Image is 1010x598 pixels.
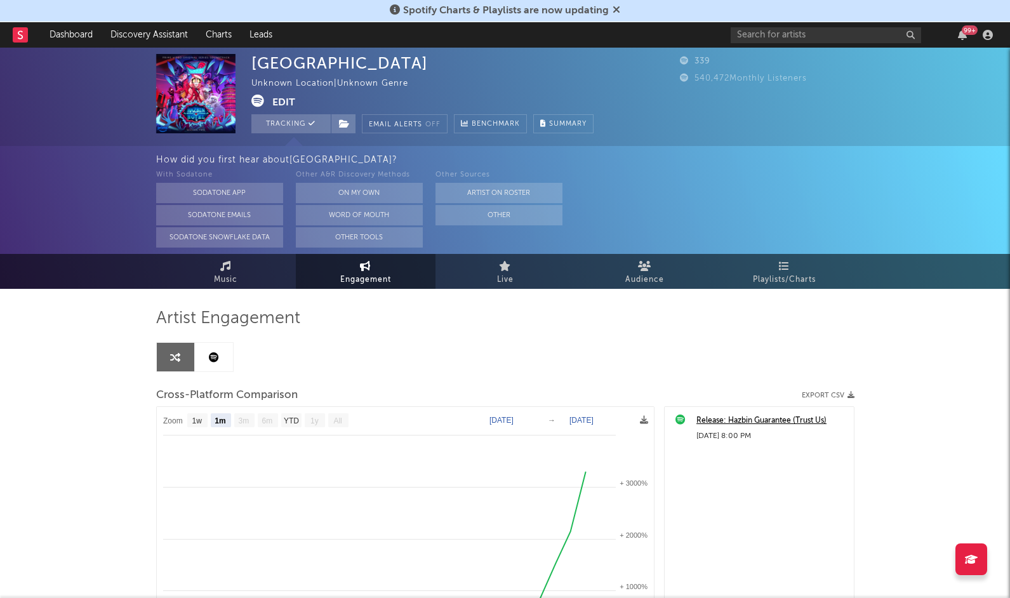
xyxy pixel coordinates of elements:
[156,168,283,183] div: With Sodatone
[296,254,435,289] a: Engagement
[310,416,319,425] text: 1y
[251,114,331,133] button: Tracking
[497,272,514,288] span: Live
[435,254,575,289] a: Live
[362,114,448,133] button: Email AlertsOff
[333,416,342,425] text: All
[296,205,423,225] button: Word Of Mouth
[575,254,715,289] a: Audience
[454,114,527,133] a: Benchmark
[214,272,237,288] span: Music
[197,22,241,48] a: Charts
[549,121,587,128] span: Summary
[156,183,283,203] button: Sodatone App
[156,205,283,225] button: Sodatone Emails
[262,416,272,425] text: 6m
[283,416,298,425] text: YTD
[425,121,441,128] em: Off
[102,22,197,48] a: Discovery Assistant
[548,416,555,425] text: →
[435,183,562,203] button: Artist on Roster
[156,388,298,403] span: Cross-Platform Comparison
[802,392,854,399] button: Export CSV
[472,117,520,132] span: Benchmark
[192,416,202,425] text: 1w
[613,6,620,16] span: Dismiss
[620,583,648,590] text: + 1000%
[340,272,391,288] span: Engagement
[533,114,594,133] button: Summary
[958,30,967,40] button: 99+
[489,416,514,425] text: [DATE]
[156,254,296,289] a: Music
[251,54,428,72] div: [GEOGRAPHIC_DATA]
[41,22,102,48] a: Dashboard
[215,416,225,425] text: 1m
[680,74,807,83] span: 540,472 Monthly Listeners
[435,205,562,225] button: Other
[296,183,423,203] button: On My Own
[569,416,594,425] text: [DATE]
[163,416,183,425] text: Zoom
[238,416,249,425] text: 3m
[241,22,281,48] a: Leads
[625,272,664,288] span: Audience
[962,25,978,35] div: 99 +
[272,95,295,110] button: Edit
[696,429,847,444] div: [DATE] 8:00 PM
[696,413,847,429] a: Release: Hazbin Guarantee (Trust Us)
[156,311,300,326] span: Artist Engagement
[296,168,423,183] div: Other A&R Discovery Methods
[715,254,854,289] a: Playlists/Charts
[251,76,423,91] div: Unknown Location | Unknown Genre
[731,27,921,43] input: Search for artists
[296,227,423,248] button: Other Tools
[620,531,648,539] text: + 2000%
[156,227,283,248] button: Sodatone Snowflake Data
[435,168,562,183] div: Other Sources
[753,272,816,288] span: Playlists/Charts
[403,6,609,16] span: Spotify Charts & Playlists are now updating
[680,57,710,65] span: 339
[620,479,648,487] text: + 3000%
